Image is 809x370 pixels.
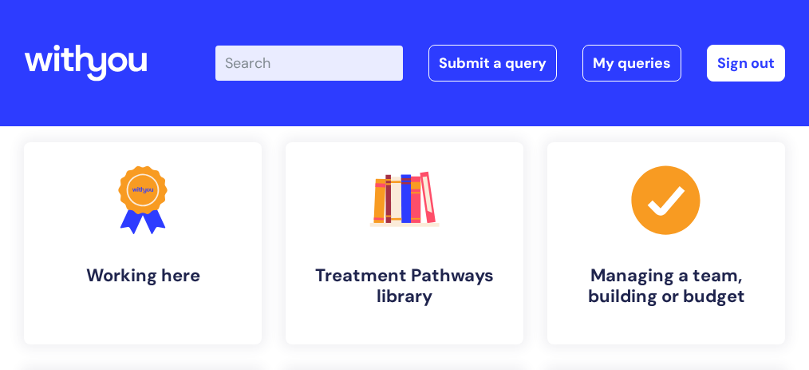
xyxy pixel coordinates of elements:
[24,142,262,344] a: Working here
[707,45,785,82] a: Sign out
[298,265,511,308] h4: Treatment Pathways library
[286,142,523,344] a: Treatment Pathways library
[547,142,785,344] a: Managing a team, building or budget
[215,46,403,81] input: Search
[582,45,681,82] a: My queries
[428,45,557,82] a: Submit a query
[215,45,785,82] div: | -
[37,265,249,286] h4: Working here
[560,265,772,308] h4: Managing a team, building or budget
